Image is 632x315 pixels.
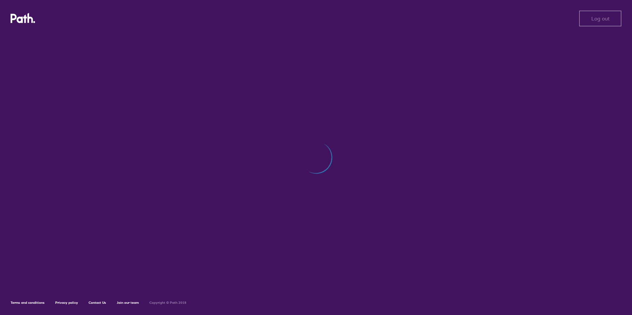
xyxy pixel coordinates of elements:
[591,16,610,21] span: Log out
[89,300,106,305] a: Contact Us
[149,301,186,305] h6: Copyright © Path 2018
[55,300,78,305] a: Privacy policy
[11,300,45,305] a: Terms and conditions
[579,11,621,26] button: Log out
[117,300,139,305] a: Join our team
